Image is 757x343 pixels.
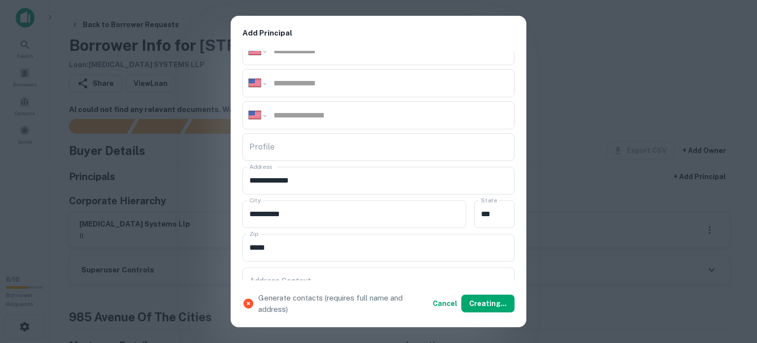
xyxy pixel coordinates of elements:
label: Zip [249,229,258,238]
h2: Add Principal [231,16,526,51]
label: Address [249,162,272,171]
button: Cancel [429,295,461,312]
label: State [481,196,497,204]
label: City [249,196,261,204]
p: Generate contacts (requires full name and address) [258,292,429,315]
iframe: Chat Widget [708,264,757,311]
div: ​ [242,267,515,295]
button: Creating... [461,295,515,312]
